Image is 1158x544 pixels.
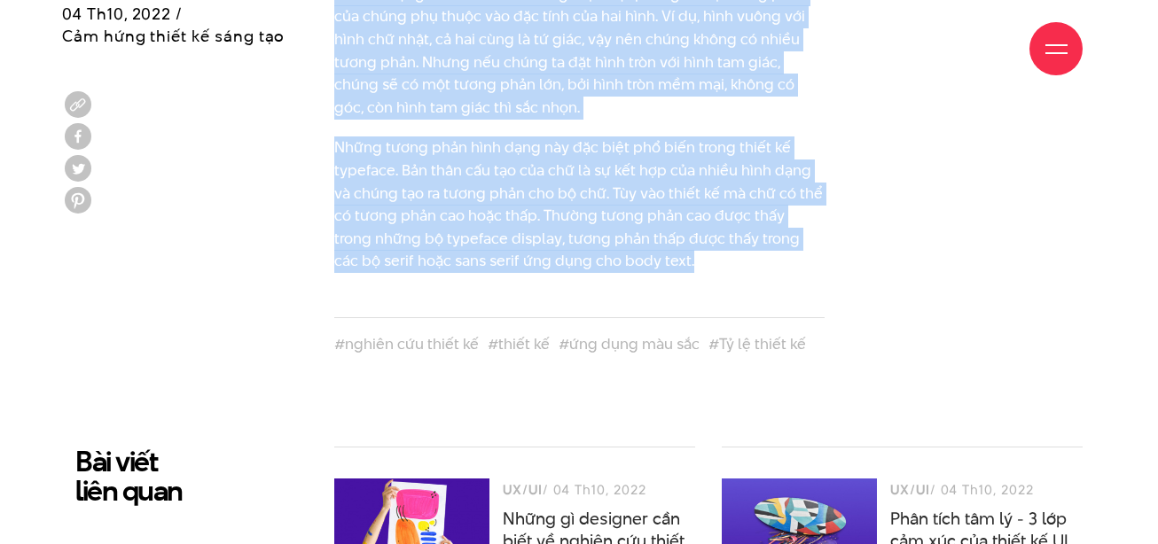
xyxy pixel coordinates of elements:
[890,478,1083,501] div: / 04 Th10, 2022
[890,478,930,501] h3: UX/UI
[334,136,825,273] p: Những tương phản hình dạng này đặc biệt phổ biến trong thiết kế typeface. Bản thân cấu tạo của ch...
[708,333,806,354] a: #Tỷ lệ thiết kế
[559,333,700,354] a: #ứng dụng màu sắc
[75,447,308,505] h2: Bài viết liên quan
[334,333,479,354] a: #nghiên cứu thiết kế
[503,478,543,501] h3: UX/UI
[503,478,695,501] div: / 04 Th10, 2022
[488,333,550,354] a: #thiết kế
